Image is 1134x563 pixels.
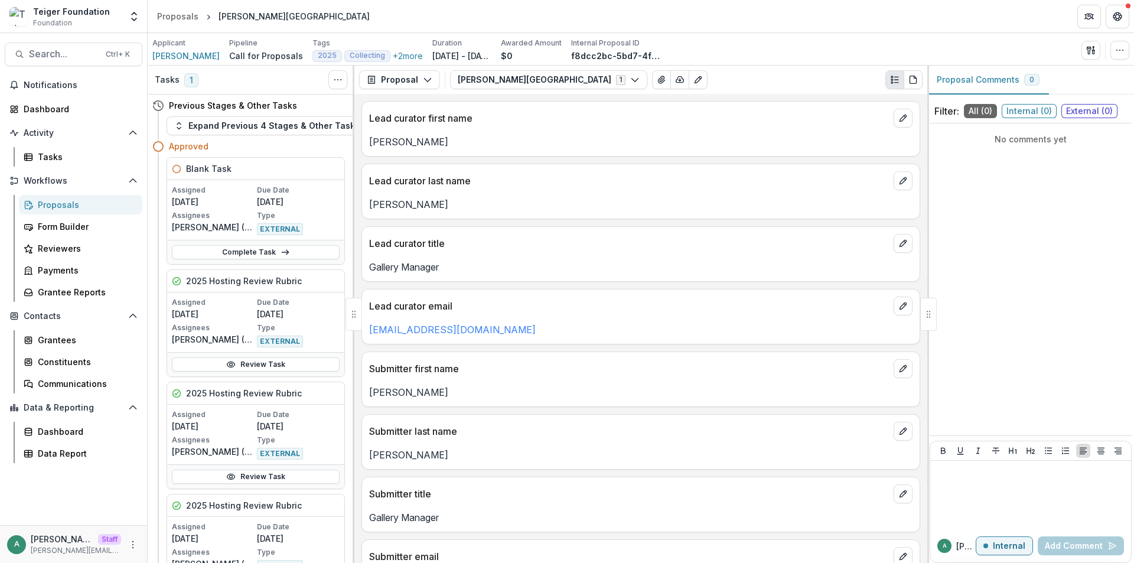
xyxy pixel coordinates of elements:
nav: breadcrumb [152,8,374,25]
div: Dashboard [38,425,133,438]
h4: Approved [169,140,208,152]
p: [PERSON_NAME][EMAIL_ADDRESS][DOMAIN_NAME] [31,533,93,545]
button: edit [894,422,913,441]
p: [PERSON_NAME][EMAIL_ADDRESS][DOMAIN_NAME] [956,540,976,552]
span: Search... [29,48,99,60]
p: [DATE] [257,532,340,545]
a: Dashboard [19,422,142,441]
button: Search... [5,43,142,66]
div: [PERSON_NAME][GEOGRAPHIC_DATA] [219,10,370,22]
div: Proposals [38,198,133,211]
p: Assigned [172,297,255,308]
p: Type [257,210,340,221]
span: Activity [24,128,123,138]
button: Open Data & Reporting [5,398,142,417]
p: [DATE] [172,420,255,432]
span: Notifications [24,80,138,90]
div: Proposals [157,10,198,22]
p: Internal Proposal ID [571,38,640,48]
button: +2more [393,50,423,62]
div: Payments [38,264,133,276]
p: Staff [98,534,121,545]
button: Proposal Comments [927,66,1049,95]
button: edit [894,234,913,253]
a: [PERSON_NAME] [152,50,220,62]
button: Edit as form [689,70,708,89]
p: Due Date [257,185,340,196]
p: Duration [432,38,462,48]
span: Collecting [350,51,385,60]
div: Data Report [38,447,133,460]
button: View Attached Files [652,70,671,89]
button: PDF view [904,70,923,89]
p: Filter: [934,104,959,118]
a: Constituents [19,352,142,372]
button: Ordered List [1058,444,1073,458]
p: [PERSON_NAME] ([EMAIL_ADDRESS][DOMAIN_NAME]) [172,221,255,233]
p: [PERSON_NAME][EMAIL_ADDRESS][DOMAIN_NAME] [31,545,121,556]
button: More [126,538,140,552]
div: Grantee Reports [38,286,133,298]
p: Assigned [172,522,255,532]
h5: 2025 Hosting Review Rubric [186,499,302,512]
button: Bullet List [1041,444,1055,458]
button: Bold [936,444,950,458]
p: [PERSON_NAME] [369,135,913,149]
a: Payments [19,261,142,280]
div: Reviewers [38,242,133,255]
h4: Previous Stages & Other Tasks [169,99,297,112]
button: Heading 1 [1006,444,1020,458]
p: Awarded Amount [501,38,562,48]
span: Workflows [24,176,123,186]
button: Heading 2 [1024,444,1038,458]
button: Expand Previous 4 Stages & Other Tasks [167,116,367,135]
span: Internal ( 0 ) [1002,104,1057,118]
button: edit [894,171,913,190]
button: Proposal [359,70,440,89]
p: [DATE] [257,308,340,320]
a: Data Report [19,444,142,463]
button: Open Contacts [5,307,142,326]
p: Call for Proposals [229,50,303,62]
button: Toggle View Cancelled Tasks [328,70,347,89]
button: Add Comment [1038,536,1124,555]
span: EXTERNAL [257,448,303,460]
div: Communications [38,377,133,390]
p: Assigned [172,409,255,420]
div: anveet@trytemelio.com [943,543,947,549]
p: [PERSON_NAME] [369,448,913,462]
p: Assignees [172,323,255,333]
span: Contacts [24,311,123,321]
p: $0 [501,50,513,62]
button: Open Activity [5,123,142,142]
p: [DATE] [172,196,255,208]
p: Gallery Manager [369,260,913,274]
p: [PERSON_NAME] [369,385,913,399]
p: f8dcc2bc-5bd7-4f70-b2ec-59a99c859506 [571,50,660,62]
button: Get Help [1106,5,1129,28]
p: Applicant [152,38,185,48]
button: Align Center [1094,444,1108,458]
p: [DATE] - [DATE] [432,50,491,62]
span: EXTERNAL [257,223,303,235]
p: [PERSON_NAME] [369,197,913,211]
p: [DATE] [172,308,255,320]
p: [DATE] [257,420,340,432]
div: anveet@trytemelio.com [14,541,19,548]
a: Reviewers [19,239,142,258]
p: [PERSON_NAME] ([PERSON_NAME][EMAIL_ADDRESS][DOMAIN_NAME]) [172,333,255,346]
p: Lead curator first name [369,111,889,125]
p: Tags [312,38,330,48]
button: Open Workflows [5,171,142,190]
h5: Blank Task [186,162,232,175]
a: Tasks [19,147,142,167]
p: Due Date [257,522,340,532]
p: Internal [993,541,1025,551]
h5: 2025 Hosting Review Rubric [186,387,302,399]
p: Lead curator email [369,299,889,313]
button: edit [894,359,913,378]
p: Submitter last name [369,424,889,438]
h5: 2025 Hosting Review Rubric [186,275,302,287]
p: Submitter title [369,487,889,501]
p: Due Date [257,297,340,308]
